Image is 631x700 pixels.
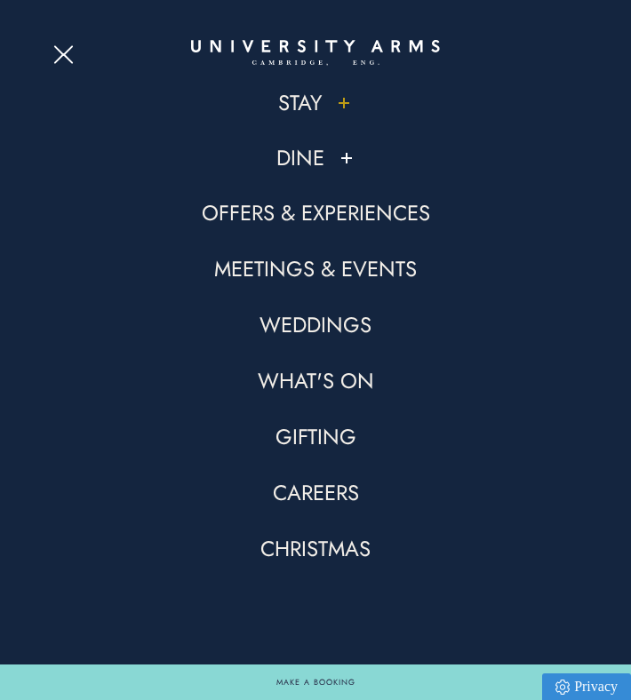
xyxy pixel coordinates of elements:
[276,144,324,172] a: Dine
[338,149,355,167] button: Show/Hide Child Menu
[214,255,417,283] a: Meetings & Events
[191,40,440,67] a: Home
[555,680,570,695] img: Privacy
[335,94,353,112] button: Show/Hide Child Menu
[542,673,631,700] a: Privacy
[258,367,374,395] a: What's On
[278,89,322,117] a: Stay
[202,199,430,227] a: Offers & Experiences
[260,535,371,563] a: Christmas
[276,678,355,687] span: Make a Booking
[273,479,359,507] a: Careers
[276,423,356,451] a: Gifting
[52,44,79,59] button: Open Menu
[260,311,371,339] a: Weddings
